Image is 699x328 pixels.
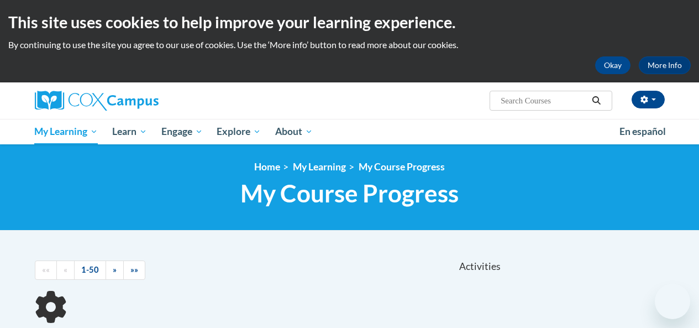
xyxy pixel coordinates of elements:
[42,265,50,274] span: ««
[588,94,605,107] button: Search
[8,39,691,51] p: By continuing to use the site you agree to our use of cookies. Use the ‘More info’ button to read...
[639,56,691,74] a: More Info
[105,119,154,144] a: Learn
[209,119,268,144] a: Explore
[217,125,261,138] span: Explore
[359,161,445,173] a: My Course Progress
[35,91,234,111] a: Cox Campus
[595,56,630,74] button: Okay
[34,125,98,138] span: My Learning
[619,126,666,137] span: En español
[240,179,459,208] span: My Course Progress
[74,261,106,280] a: 1-50
[161,125,203,138] span: Engage
[612,120,673,143] a: En español
[112,125,147,138] span: Learn
[130,265,138,274] span: »»
[27,119,673,144] div: Main menu
[500,94,588,107] input: Search Courses
[268,119,320,144] a: About
[113,265,117,274] span: »
[254,161,280,173] a: Home
[275,125,313,138] span: About
[154,119,210,144] a: Engage
[123,261,145,280] a: End
[64,265,67,274] span: «
[8,11,691,33] h2: This site uses cookies to help improve your learning experience.
[632,91,665,108] button: Account Settings
[655,284,690,319] iframe: Button to launch messaging window
[106,261,124,280] a: Next
[35,261,57,280] a: Begining
[35,91,159,111] img: Cox Campus
[293,161,346,173] a: My Learning
[56,261,75,280] a: Previous
[459,261,501,273] span: Activities
[28,119,106,144] a: My Learning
